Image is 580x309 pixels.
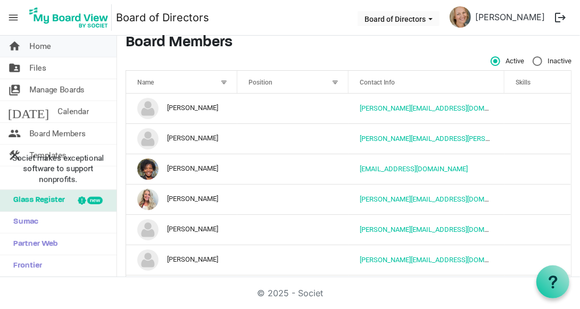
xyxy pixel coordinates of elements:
td: is template cell column header Skills [504,184,571,214]
span: home [8,36,21,57]
td: Alan Jacobson is template cell column header Name [126,94,237,123]
span: Glass Register [8,190,65,211]
span: Templates [29,145,67,166]
span: Position [248,79,272,86]
a: [PERSON_NAME][EMAIL_ADDRESS][DOMAIN_NAME] [360,226,519,233]
td: is template cell column header Skills [504,154,571,184]
span: Inactive [533,56,571,66]
img: LS-MNrqZjgQ_wrPGQ6y3TlJ-mG7o4JT1_0TuBKFgoAiQ40SA2tedeKhdbq5b_xD0KWyXqBKNCt8CSyyraCI1pA_thumb.png [137,189,159,210]
span: Sumac [8,212,38,233]
span: Skills [516,79,531,86]
img: no-profile-picture.svg [137,128,159,149]
td: column header Position [237,245,349,275]
span: folder_shared [8,57,21,79]
td: column header Position [237,214,349,245]
td: column header Position [237,154,349,184]
td: is template cell column header Skills [504,245,571,275]
a: [PERSON_NAME] [471,6,549,28]
span: Home [29,36,51,57]
span: Frontier [8,255,42,277]
td: carin@habitatsaltlake.org is template cell column header Contact Info [349,184,504,214]
span: Board Members [29,123,86,144]
td: is template cell column header Skills [504,123,571,154]
img: no-profile-picture.svg [137,249,159,271]
td: bmsedmondson@gmail.com is template cell column header Contact Info [349,154,504,184]
img: no-profile-picture.svg [137,98,159,119]
a: [PERSON_NAME][EMAIL_ADDRESS][DOMAIN_NAME] [360,104,519,112]
span: Files [29,57,46,79]
td: column header Position [237,94,349,123]
img: J25EISLS195HEn8qH21Dy1DcAQwa9XtYWRDVlnn0m6YcZ2Dhc7AkmvR9RAKbA6ORr_yCfdieA7DRaShzQwkOwg_thumb.png [137,158,159,180]
td: alan@habitatsaltlake.org is template cell column header Contact Info [349,94,504,123]
td: chris@living-home.net is template cell column header Contact Info [349,214,504,245]
span: Manage Boards [29,79,85,101]
td: andy.brown@us.gt.com is template cell column header Contact Info [349,123,504,154]
td: is template cell column header Skills [504,275,571,305]
span: Name [137,79,154,86]
td: Christopher Towson is template cell column header Name [126,214,237,245]
button: logout [549,6,571,29]
img: MrdfvEaX0q9_Q39n5ZRc2U0fWUnZOhzmL3BWSnSnh_8sDvUf5E4N0dgoahlv0_aGPKbEk6wxSiXvgrV0S65BXQ_thumb.png [450,6,471,28]
img: no-profile-picture.svg [137,219,159,240]
span: menu [3,7,23,28]
td: column header Position [237,184,349,214]
span: Calendar [57,101,89,122]
span: Societ makes exceptional software to support nonprofits. [5,153,112,185]
span: people [8,123,21,144]
a: [PERSON_NAME][EMAIL_ADDRESS][PERSON_NAME][DOMAIN_NAME] [360,135,570,143]
span: switch_account [8,79,21,101]
a: Board of Directors [116,7,209,28]
td: David Cannon is template cell column header Name [126,275,237,305]
a: [EMAIL_ADDRESS][DOMAIN_NAME] [360,165,468,173]
td: is template cell column header Skills [504,214,571,245]
button: Board of Directors dropdownbutton [358,11,440,26]
td: Andrew Brown is template cell column header Name [126,123,237,154]
td: Carin Crowe is template cell column header Name [126,184,237,214]
td: column header Position [237,123,349,154]
a: My Board View Logo [26,4,116,31]
td: connie@winutah.com is template cell column header Contact Info [349,245,504,275]
td: column header Position [237,275,349,305]
a: [PERSON_NAME][EMAIL_ADDRESS][DOMAIN_NAME] [360,256,519,264]
img: My Board View Logo [26,4,112,31]
div: new [87,197,103,204]
span: Contact Info [360,79,395,86]
a: © 2025 - Societ [257,288,323,298]
span: [DATE] [8,101,49,122]
td: Connie Elliott is template cell column header Name [126,245,237,275]
span: Active [491,56,524,66]
h3: Board Members [126,34,571,52]
a: [PERSON_NAME][EMAIL_ADDRESS][DOMAIN_NAME] [360,195,519,203]
td: is template cell column header Skills [504,94,571,123]
span: construction [8,145,21,166]
td: david@habitatsaltlake.org is template cell column header Contact Info [349,275,504,305]
td: Bettina Smith Edmondson is template cell column header Name [126,154,237,184]
span: Partner Web [8,233,58,255]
